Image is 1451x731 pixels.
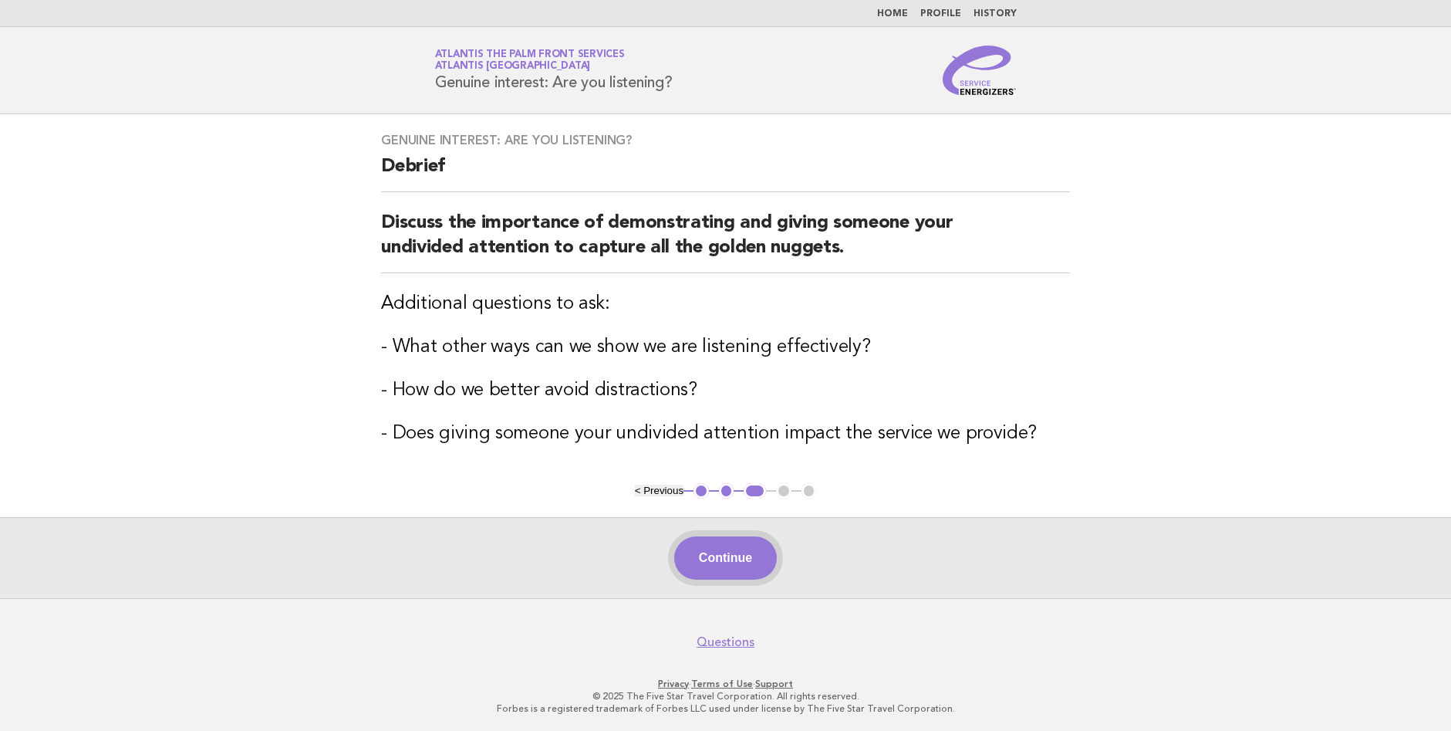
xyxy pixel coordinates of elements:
button: 3 [744,483,766,499]
a: Profile [920,9,961,19]
a: Atlantis The Palm Front ServicesAtlantis [GEOGRAPHIC_DATA] [435,49,625,71]
a: History [974,9,1017,19]
h3: Additional questions to ask: [381,292,1070,316]
a: Questions [697,635,754,650]
button: < Previous [635,485,683,496]
h3: - How do we better avoid distractions? [381,378,1070,403]
a: Terms of Use [691,679,753,689]
a: Home [877,9,908,19]
button: Continue [674,536,777,580]
img: Service Energizers [943,46,1017,95]
span: Atlantis [GEOGRAPHIC_DATA] [435,62,591,72]
h3: - What other ways can we show we are listening effectively? [381,335,1070,360]
h2: Discuss the importance of demonstrating and giving someone your undivided attention to capture al... [381,211,1070,273]
a: Privacy [658,679,689,689]
p: © 2025 The Five Star Travel Corporation. All rights reserved. [254,690,1198,702]
p: Forbes is a registered trademark of Forbes LLC used under license by The Five Star Travel Corpora... [254,702,1198,715]
p: · · [254,678,1198,690]
h3: Genuine interest: Are you listening? [381,133,1070,148]
a: Support [755,679,793,689]
h1: Genuine interest: Are you listening? [435,50,673,90]
button: 1 [693,483,709,499]
h3: - Does giving someone your undivided attention impact the service we provide? [381,421,1070,446]
h2: Debrief [381,154,1070,192]
button: 2 [719,483,734,499]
